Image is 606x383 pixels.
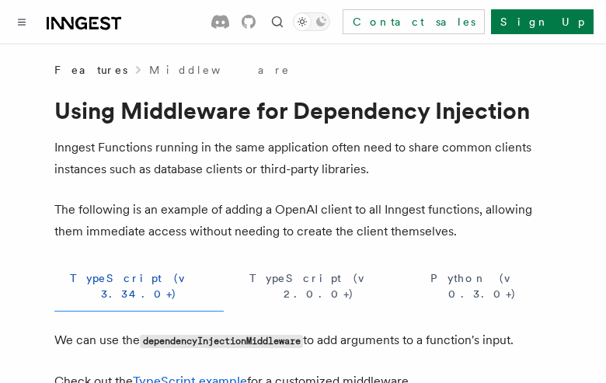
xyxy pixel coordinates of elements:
button: Toggle navigation [12,12,31,31]
a: Middleware [149,62,291,78]
button: Python (v 0.3.0+) [414,261,552,312]
p: We can use the to add arguments to a function's input. [54,329,552,352]
a: Contact sales [343,9,485,34]
span: Features [54,62,127,78]
button: TypeScript (v 2.0.0+) [236,261,402,312]
a: Sign Up [491,9,594,34]
button: TypeScript (v 3.34.0+) [54,261,224,312]
p: Inngest Functions running in the same application often need to share common clients instances su... [54,137,552,180]
button: Toggle dark mode [293,12,330,31]
h1: Using Middleware for Dependency Injection [54,96,552,124]
code: dependencyInjectionMiddleware [140,335,303,348]
p: The following is an example of adding a OpenAI client to all Inngest functions, allowing them imm... [54,199,552,242]
button: Find something... [268,12,287,31]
